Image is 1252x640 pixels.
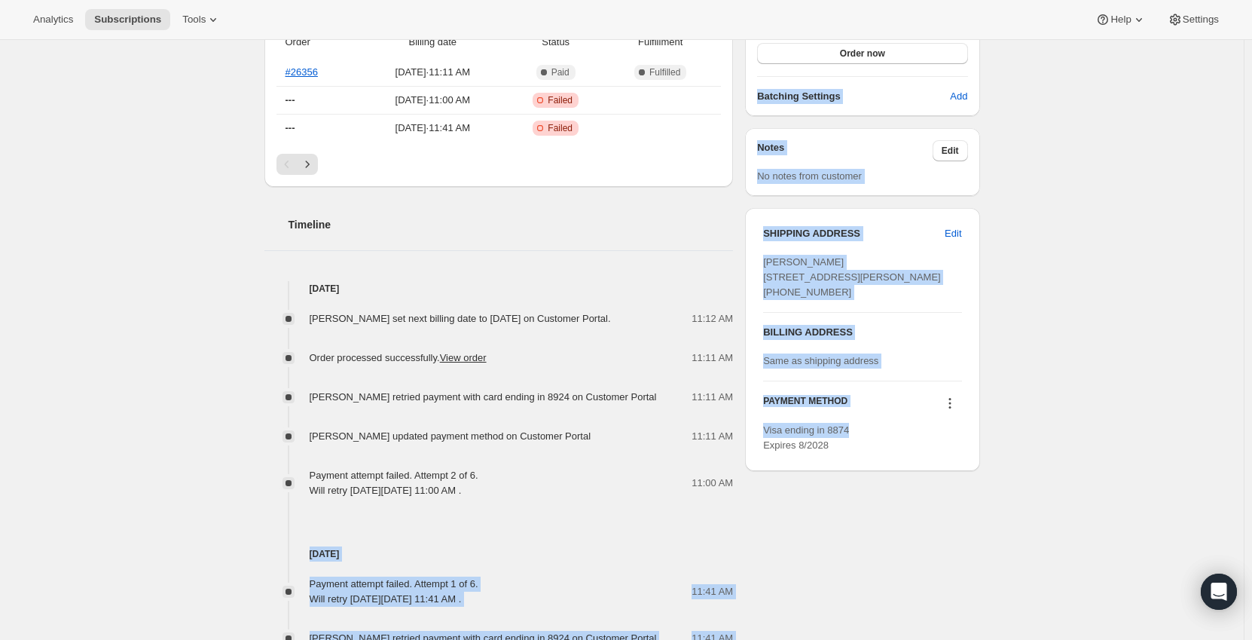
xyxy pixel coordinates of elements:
span: 11:12 AM [692,311,733,326]
span: [DATE] · 11:11 AM [362,65,502,80]
h2: Timeline [289,217,734,232]
span: Paid [551,66,570,78]
span: Help [1110,14,1131,26]
span: Visa ending in 8874 Expires 8/2028 [763,424,849,451]
button: Order now [757,43,967,64]
a: #26356 [286,66,318,78]
span: --- [286,94,295,106]
span: Order processed successfully. [310,352,487,363]
h3: BILLING ADDRESS [763,325,961,340]
button: Edit [936,222,970,246]
h3: SHIPPING ADDRESS [763,226,945,241]
button: Edit [933,140,968,161]
button: Subscriptions [85,9,170,30]
span: No notes from customer [757,170,862,182]
nav: Pagination [276,154,722,175]
span: Order now [840,47,885,60]
span: Same as shipping address [763,355,878,366]
span: Status [511,35,600,50]
div: Payment attempt failed. Attempt 2 of 6. Will retry [DATE][DATE] 11:00 AM . [310,468,478,498]
span: --- [286,122,295,133]
h3: PAYMENT METHOD [763,395,847,415]
span: Failed [548,94,573,106]
button: Next [297,154,318,175]
span: 11:11 AM [692,390,733,405]
div: Open Intercom Messenger [1201,574,1237,610]
span: Edit [945,226,961,241]
button: Analytics [24,9,82,30]
span: [PERSON_NAME] updated payment method on Customer Portal [310,430,591,442]
span: Fulfilled [649,66,680,78]
span: 11:11 AM [692,351,733,366]
th: Order [276,26,359,59]
span: Fulfillment [609,35,712,50]
span: Subscriptions [94,14,161,26]
button: Settings [1159,9,1228,30]
h3: Notes [757,140,933,161]
span: 11:11 AM [692,429,733,444]
h6: Batching Settings [757,89,950,104]
button: Tools [173,9,230,30]
span: [DATE] · 11:00 AM [362,93,502,108]
span: Settings [1183,14,1219,26]
h4: [DATE] [264,547,734,562]
a: View order [440,352,487,363]
span: [PERSON_NAME] retried payment with card ending in 8924 on Customer Portal [310,391,657,403]
span: Add [950,89,967,104]
span: 11:41 AM [692,584,733,599]
span: Analytics [33,14,73,26]
span: [PERSON_NAME] set next billing date to [DATE] on Customer Portal. [310,313,611,324]
button: Help [1086,9,1155,30]
span: 11:00 AM [692,476,733,491]
div: Payment attempt failed. Attempt 1 of 6. Will retry [DATE][DATE] 11:41 AM . [310,577,478,607]
span: [PERSON_NAME] [STREET_ADDRESS][PERSON_NAME] [PHONE_NUMBER] [763,256,941,298]
h4: [DATE] [264,281,734,296]
span: Billing date [362,35,502,50]
span: Tools [182,14,206,26]
button: Add [941,84,976,109]
span: Edit [942,145,959,157]
span: [DATE] · 11:41 AM [362,121,502,136]
span: Failed [548,122,573,134]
